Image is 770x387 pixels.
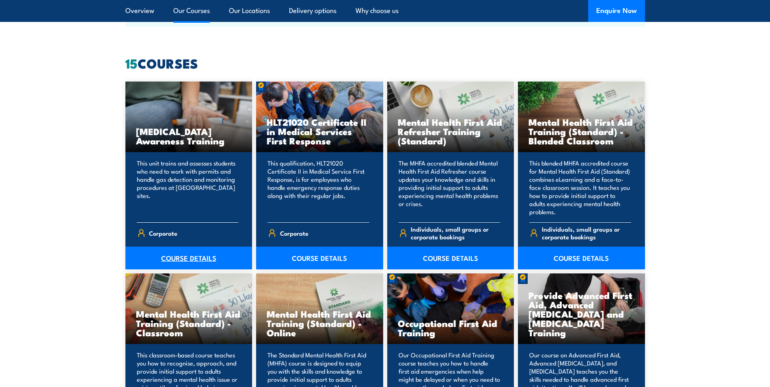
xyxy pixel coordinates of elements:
[267,309,373,337] h3: Mental Health First Aid Training (Standard) - Online
[125,53,138,73] strong: 15
[136,309,242,337] h3: Mental Health First Aid Training (Standard) - Classroom
[149,227,177,239] span: Corporate
[267,117,373,145] h3: HLT21020 Certificate II in Medical Services First Response
[529,159,631,216] p: This blended MHFA accredited course for Mental Health First Aid (Standard) combines eLearning and...
[518,247,645,269] a: COURSE DETAILS
[398,117,504,145] h3: Mental Health First Aid Refresher Training (Standard)
[136,127,242,145] h3: [MEDICAL_DATA] Awareness Training
[528,117,634,145] h3: Mental Health First Aid Training (Standard) - Blended Classroom
[137,159,239,216] p: This unit trains and assesses students who need to work with permits and handle gas detection and...
[411,225,500,241] span: Individuals, small groups or corporate bookings
[399,159,500,216] p: The MHFA accredited blended Mental Health First Aid Refresher course updates your knowledge and s...
[125,247,252,269] a: COURSE DETAILS
[542,225,631,241] span: Individuals, small groups or corporate bookings
[387,247,514,269] a: COURSE DETAILS
[398,318,504,337] h3: Occupational First Aid Training
[280,227,308,239] span: Corporate
[256,247,383,269] a: COURSE DETAILS
[528,290,634,337] h3: Provide Advanced First Aid, Advanced [MEDICAL_DATA] and [MEDICAL_DATA] Training
[125,57,645,69] h2: COURSES
[267,159,369,216] p: This qualification, HLT21020 Certificate II in Medical Service First Response, is for employees w...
